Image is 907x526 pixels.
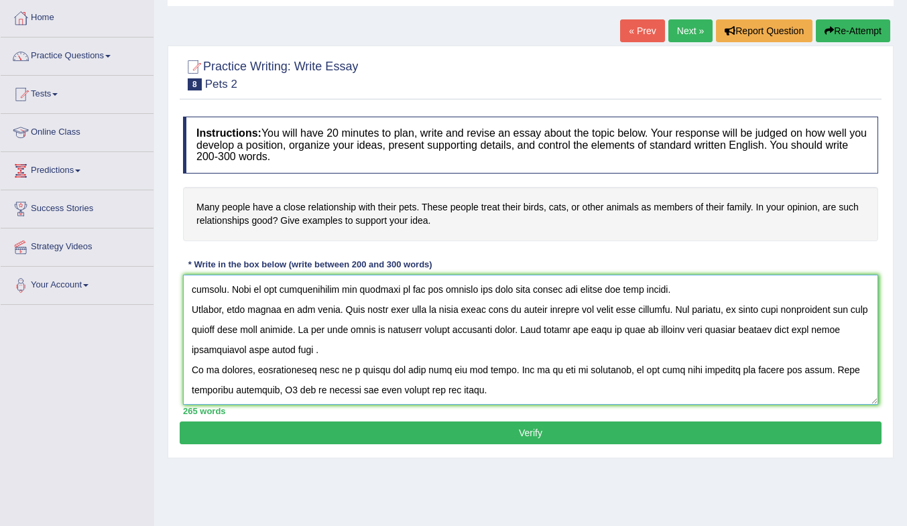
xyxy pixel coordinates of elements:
a: Online Class [1,114,154,147]
div: 265 words [183,405,878,417]
span: 8 [188,78,202,90]
a: Success Stories [1,190,154,224]
a: Practice Questions [1,38,154,71]
a: Next » [668,19,713,42]
button: Re-Attempt [816,19,890,42]
a: Predictions [1,152,154,186]
a: Strategy Videos [1,228,154,262]
h4: You will have 20 minutes to plan, write and revise an essay about the topic below. Your response ... [183,117,878,174]
h4: Many people have a close relationship with their pets. These people treat their birds, cats, or o... [183,187,878,241]
div: * Write in the box below (write between 200 and 300 words) [183,258,437,271]
small: Pets 2 [205,78,237,90]
b: Instructions: [196,127,261,139]
h2: Practice Writing: Write Essay [183,57,358,90]
a: Your Account [1,267,154,300]
button: Verify [180,421,882,444]
button: Report Question [716,19,812,42]
a: « Prev [620,19,664,42]
a: Tests [1,76,154,109]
